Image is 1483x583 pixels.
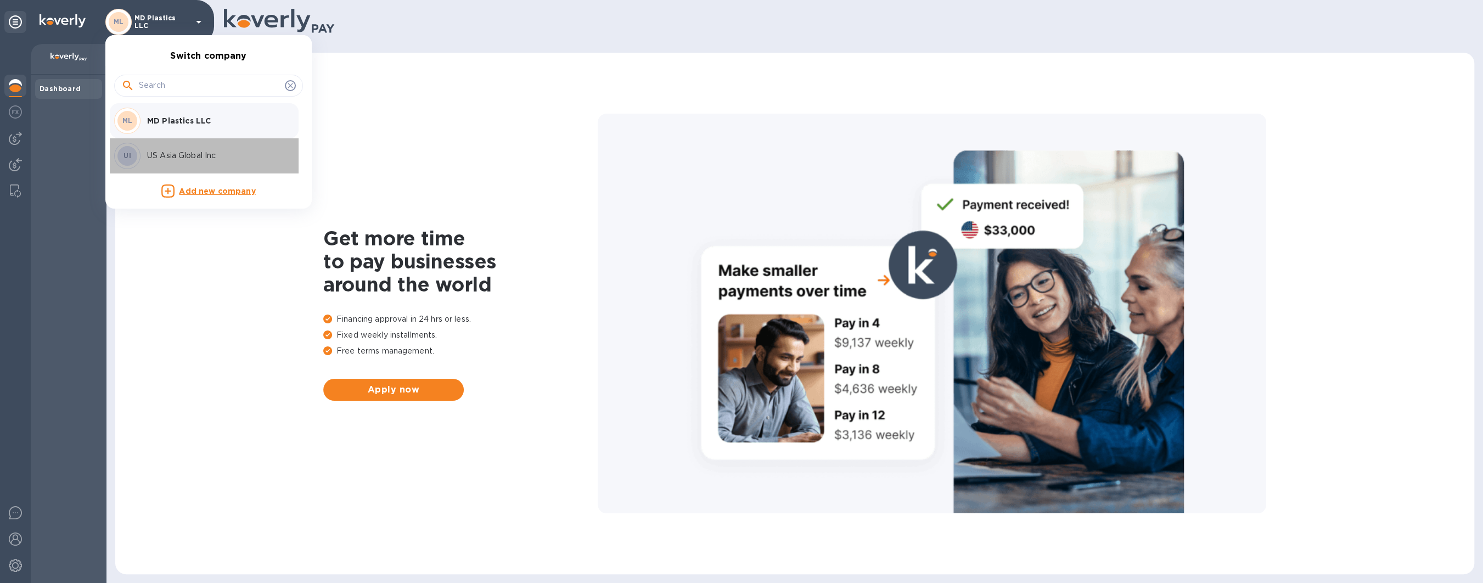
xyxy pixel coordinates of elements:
[147,115,285,126] p: MD Plastics LLC
[139,77,280,94] input: Search
[122,116,133,125] b: ML
[147,150,285,161] p: US Asia Global Inc
[123,152,131,160] b: UI
[179,186,255,198] p: Add new company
